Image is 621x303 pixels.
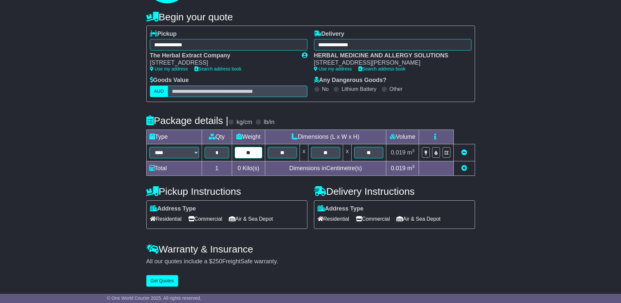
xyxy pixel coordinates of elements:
span: m [407,165,415,172]
sup: 3 [412,164,415,169]
label: Address Type [150,205,196,212]
h4: Warranty & Insurance [146,244,475,254]
a: Remove this item [461,149,467,156]
a: Use my address [314,66,352,71]
span: Commercial [188,214,222,224]
a: Search address book [358,66,406,71]
td: Dimensions in Centimetre(s) [265,161,386,175]
a: Search address book [194,66,242,71]
span: © One World Courier 2025. All rights reserved. [107,295,201,301]
div: [STREET_ADDRESS][PERSON_NAME] [314,59,465,67]
label: lb/in [264,119,274,126]
span: 0.019 [391,165,406,172]
span: m [407,149,415,156]
span: Residential [318,214,349,224]
td: 1 [202,161,232,175]
span: Commercial [356,214,390,224]
label: Any Dangerous Goods? [314,77,387,84]
span: Air & Sea Depot [229,214,273,224]
td: x [300,144,308,161]
span: 0 [238,165,241,172]
label: kg/cm [236,119,252,126]
td: Total [146,161,202,175]
h4: Pickup Instructions [146,186,307,197]
label: No [322,86,329,92]
sup: 3 [412,148,415,153]
span: Air & Sea Depot [396,214,441,224]
td: Volume [386,130,419,144]
td: x [343,144,352,161]
td: Weight [232,130,265,144]
label: Address Type [318,205,364,212]
span: Residential [150,214,182,224]
h4: Begin your quote [146,11,475,22]
div: [STREET_ADDRESS] [150,59,295,67]
label: Delivery [314,30,344,38]
label: Other [390,86,403,92]
h4: Package details | [146,115,228,126]
label: Goods Value [150,77,189,84]
td: Qty [202,130,232,144]
a: Use my address [150,66,188,71]
label: AUD [150,86,168,97]
td: Dimensions (L x W x H) [265,130,386,144]
div: HERBAL MEDICINE AND ALLERGY SOLUTIONS [314,52,465,59]
a: Add new item [461,165,467,172]
label: Pickup [150,30,177,38]
span: 250 [212,258,222,265]
span: 0.019 [391,149,406,156]
td: Kilo(s) [232,161,265,175]
td: Type [146,130,202,144]
label: Lithium Battery [341,86,376,92]
button: Get Quotes [146,275,178,287]
div: The Herbal Extract Company [150,52,295,59]
h4: Delivery Instructions [314,186,475,197]
div: All our quotes include a $ FreightSafe warranty. [146,258,475,265]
